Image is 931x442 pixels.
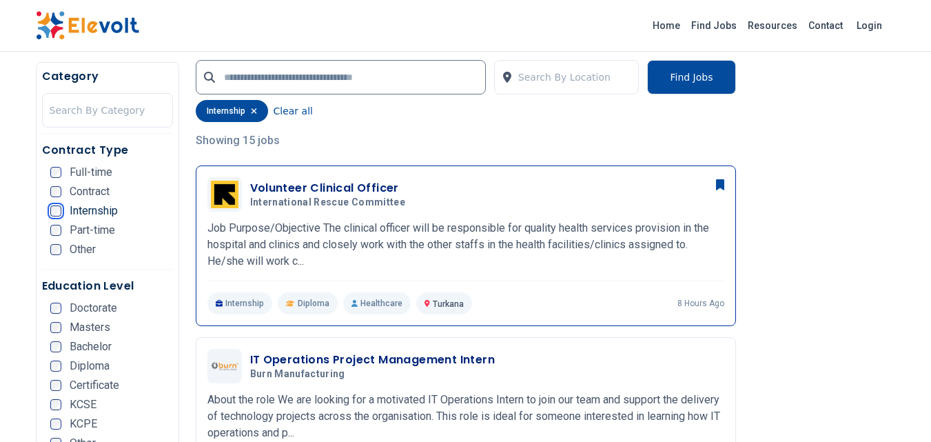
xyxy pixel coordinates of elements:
img: International Rescue Committee [211,181,238,208]
span: Doctorate [70,303,117,314]
iframe: Chat Widget [862,376,931,442]
span: Full-time [70,167,112,178]
input: KCSE [50,399,61,410]
input: Doctorate [50,303,61,314]
span: Internship [70,205,118,217]
div: internship [196,100,268,122]
span: Other [70,244,96,255]
button: Find Jobs [647,60,735,94]
span: Masters [70,322,110,333]
span: Burn Manufacturing [250,368,345,381]
p: Healthcare [343,292,411,314]
img: Elevolt [36,11,139,40]
span: Diploma [298,298,329,309]
h5: Category [42,68,173,85]
a: Contact [803,14,848,37]
input: Contract [50,186,61,197]
h5: Education Level [42,278,173,294]
p: Job Purpose/Objective The clinical officer will be responsible for quality health services provis... [207,220,724,270]
span: KCPE [70,419,97,430]
span: Bachelor [70,341,112,352]
button: Clear all [274,100,313,122]
input: Full-time [50,167,61,178]
a: International Rescue CommitteeVolunteer Clinical OfficerInternational Rescue CommitteeJob Purpose... [207,177,724,314]
span: Contract [70,186,110,197]
p: 8 hours ago [677,298,724,309]
span: Certificate [70,380,119,391]
p: About the role We are looking for a motivated IT Operations Intern to join our team and support t... [207,392,724,441]
h3: Volunteer Clinical Officer [250,180,411,197]
span: KCSE [70,399,96,410]
input: Masters [50,322,61,333]
a: Find Jobs [686,14,742,37]
input: KCPE [50,419,61,430]
p: Internship [207,292,273,314]
input: Bachelor [50,341,61,352]
h5: Contract Type [42,142,173,159]
span: Turkana [433,299,464,309]
img: Burn Manufacturing [211,361,238,370]
p: Showing 15 jobs [196,132,736,149]
input: Part-time [50,225,61,236]
span: International Rescue Committee [250,197,406,209]
input: Certificate [50,380,61,391]
a: Resources [742,14,803,37]
input: Internship [50,205,61,217]
h3: IT Operations Project Management Intern [250,352,495,368]
a: Login [848,12,890,39]
input: Diploma [50,361,61,372]
a: Home [647,14,686,37]
span: Part-time [70,225,115,236]
input: Other [50,244,61,255]
span: Diploma [70,361,110,372]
